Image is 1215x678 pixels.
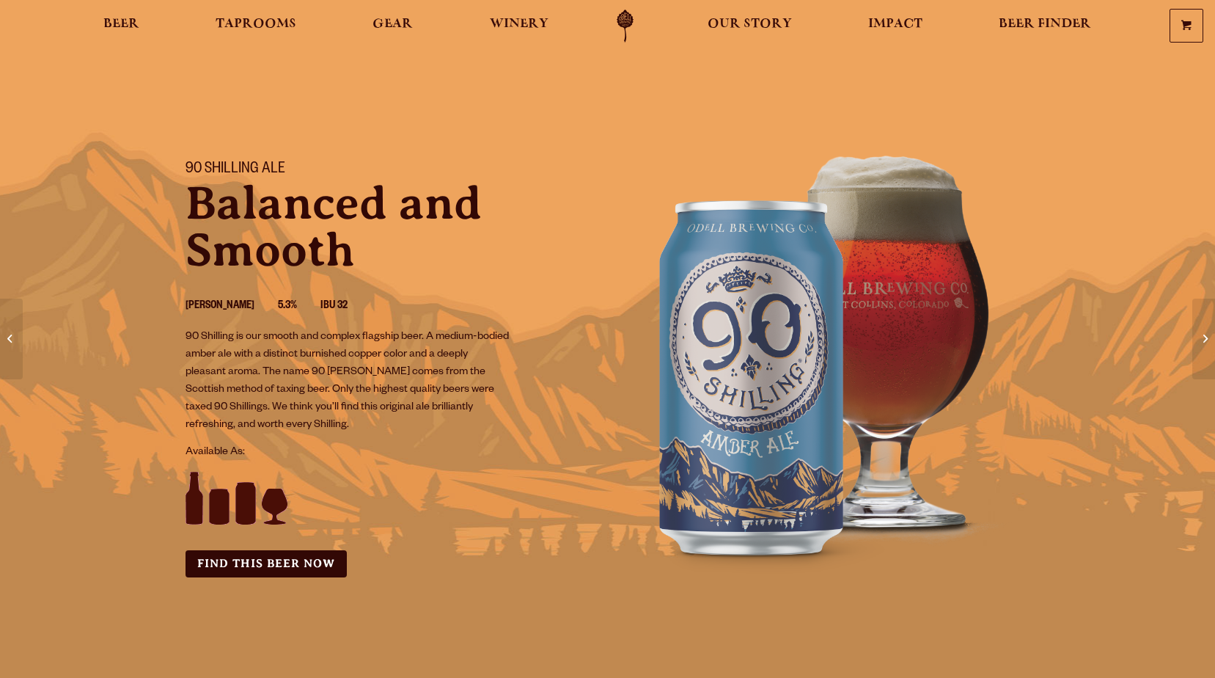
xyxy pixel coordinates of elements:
[206,10,306,43] a: Taprooms
[186,161,590,180] h1: 90 Shilling Ale
[186,444,590,462] p: Available As:
[363,10,422,43] a: Gear
[989,10,1101,43] a: Beer Finder
[868,18,922,30] span: Impact
[372,18,413,30] span: Gear
[103,18,139,30] span: Beer
[320,297,371,316] li: IBU 32
[278,297,320,316] li: 5.3%
[186,550,347,577] a: Find this Beer Now
[186,180,590,274] p: Balanced and Smooth
[999,18,1091,30] span: Beer Finder
[698,10,801,43] a: Our Story
[598,10,653,43] a: Odell Home
[708,18,792,30] span: Our Story
[480,10,558,43] a: Winery
[186,329,510,434] p: 90 Shilling is our smooth and complex flagship beer. A medium-bodied amber ale with a distinct bu...
[216,18,296,30] span: Taprooms
[186,297,278,316] li: [PERSON_NAME]
[94,10,149,43] a: Beer
[859,10,932,43] a: Impact
[490,18,548,30] span: Winery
